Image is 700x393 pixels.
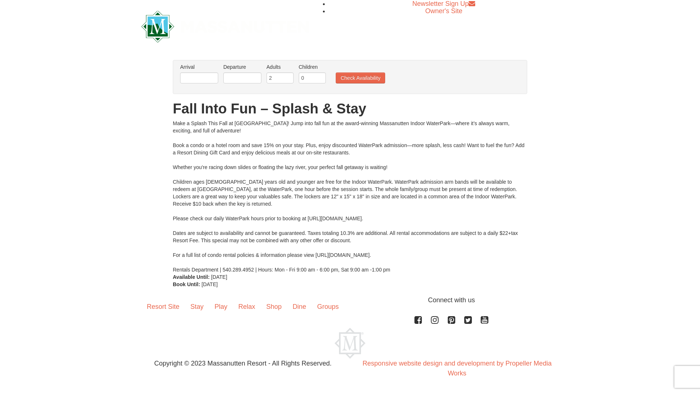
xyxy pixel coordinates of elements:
[141,11,309,42] img: Massanutten Resort Logo
[173,281,200,287] strong: Book Until:
[223,63,261,71] label: Departure
[211,274,227,280] span: [DATE]
[287,295,312,318] a: Dine
[136,359,350,368] p: Copyright © 2023 Massanutten Resort - All Rights Reserved.
[173,274,210,280] strong: Available Until:
[425,7,462,15] a: Owner's Site
[185,295,209,318] a: Stay
[173,101,527,116] h1: Fall Into Fun – Splash & Stay
[141,295,185,318] a: Resort Site
[362,360,551,377] a: Responsive website design and development by Propeller Media Works
[267,63,294,71] label: Adults
[180,63,218,71] label: Arrival
[202,281,218,287] span: [DATE]
[261,295,287,318] a: Shop
[141,295,559,305] p: Connect with us
[233,295,261,318] a: Relax
[209,295,233,318] a: Play
[336,72,385,83] button: Check Availability
[173,120,527,273] div: Make a Splash This Fall at [GEOGRAPHIC_DATA]! Jump into fall fun at the award-winning Massanutten...
[299,63,326,71] label: Children
[335,328,365,359] img: Massanutten Resort Logo
[312,295,344,318] a: Groups
[141,17,309,34] a: Massanutten Resort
